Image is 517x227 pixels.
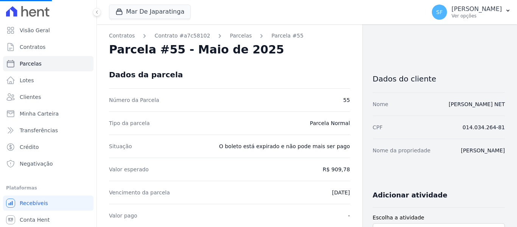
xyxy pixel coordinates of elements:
button: Mar De Japaratinga [109,5,191,19]
dd: - [348,212,350,219]
a: [PERSON_NAME] NET [448,101,505,107]
span: SF [436,9,443,15]
dt: Vencimento da parcela [109,189,170,196]
a: Parcelas [230,32,252,40]
span: Crédito [20,143,39,151]
div: Plataformas [6,183,90,193]
span: Conta Hent [20,216,50,224]
dt: Valor pago [109,212,137,219]
button: SF [PERSON_NAME] Ver opções [426,2,517,23]
a: Recebíveis [3,196,93,211]
span: Negativação [20,160,53,168]
a: Contratos [3,39,93,55]
span: Contratos [20,43,45,51]
h3: Dados do cliente [373,74,505,83]
a: Lotes [3,73,93,88]
dd: R$ 909,78 [323,166,350,173]
h3: Adicionar atividade [373,191,447,200]
dt: Tipo da parcela [109,119,150,127]
h2: Parcela #55 - Maio de 2025 [109,43,284,56]
a: Transferências [3,123,93,138]
dd: Parcela Normal [310,119,350,127]
span: Transferências [20,127,58,134]
div: Dados da parcela [109,70,183,79]
a: Crédito [3,139,93,155]
dt: CPF [373,124,383,131]
span: Visão Geral [20,27,50,34]
a: Contratos [109,32,135,40]
a: Contrato #a7c58102 [154,32,210,40]
dd: 014.034.264-81 [462,124,505,131]
p: Ver opções [452,13,502,19]
a: Visão Geral [3,23,93,38]
dd: [PERSON_NAME] [461,147,505,154]
nav: Breadcrumb [109,32,350,40]
label: Escolha a atividade [373,214,505,222]
span: Minha Carteira [20,110,59,117]
dt: Valor esperado [109,166,149,173]
p: [PERSON_NAME] [452,5,502,13]
span: Clientes [20,93,41,101]
dt: Situação [109,142,132,150]
a: Minha Carteira [3,106,93,121]
span: Lotes [20,77,34,84]
a: Parcelas [3,56,93,71]
dd: O boleto está expirado e não pode mais ser pago [219,142,350,150]
span: Parcelas [20,60,42,67]
a: Parcela #55 [271,32,304,40]
dt: Número da Parcela [109,96,159,104]
dd: 55 [343,96,350,104]
dt: Nome [373,100,388,108]
dd: [DATE] [332,189,350,196]
dt: Nome da propriedade [373,147,431,154]
span: Recebíveis [20,199,48,207]
a: Negativação [3,156,93,171]
a: Clientes [3,89,93,105]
